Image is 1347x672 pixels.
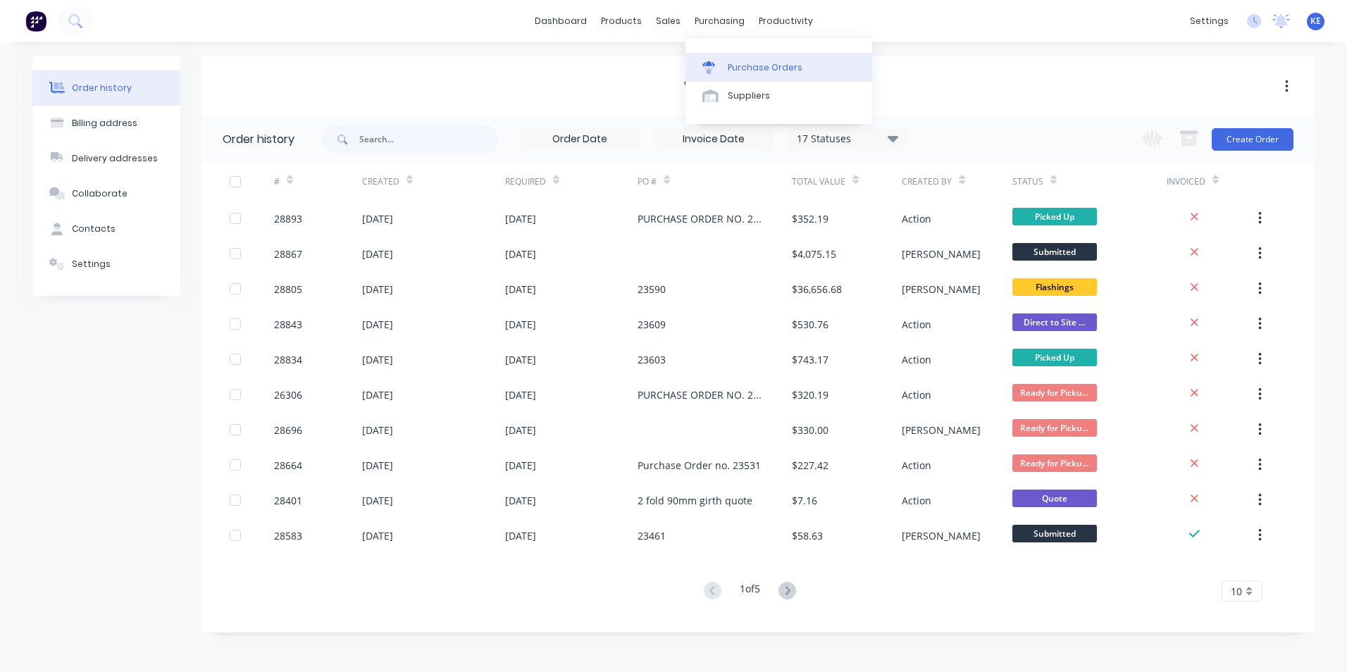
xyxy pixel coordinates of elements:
div: $7.16 [792,493,817,508]
div: [DATE] [362,211,393,226]
div: 28664 [274,458,302,473]
div: 28696 [274,423,302,437]
div: [DATE] [505,282,536,297]
div: [DATE] [362,352,393,367]
div: Status [1012,162,1167,201]
div: Purchase Orders [728,61,802,74]
div: $352.19 [792,211,828,226]
div: purchasing [688,11,752,32]
div: $227.42 [792,458,828,473]
span: Submitted [1012,243,1097,261]
span: Ready for Picku... [1012,384,1097,402]
div: [DATE] [505,211,536,226]
button: Delivery addresses [32,141,180,176]
div: [DATE] [505,493,536,508]
div: Waterfox Plumbing [684,78,833,95]
div: Required [505,175,546,188]
div: $58.63 [792,528,823,543]
button: Settings [32,247,180,282]
span: Flashings [1012,278,1097,296]
input: Invoice Date [654,129,773,150]
span: Picked Up [1012,349,1097,366]
div: 28401 [274,493,302,508]
div: 28843 [274,317,302,332]
div: Action [902,458,931,473]
div: Settings [72,258,111,270]
div: $4,075.15 [792,247,836,261]
a: dashboard [528,11,594,32]
span: Ready for Picku... [1012,454,1097,472]
div: $530.76 [792,317,828,332]
div: [DATE] [505,528,536,543]
div: 28893 [274,211,302,226]
span: Submitted [1012,525,1097,542]
div: [DATE] [362,317,393,332]
div: 2 fold 90mm girth quote [638,493,752,508]
div: 26306 [274,387,302,402]
div: Collaborate [72,187,128,200]
div: PO # [638,175,657,188]
div: [DATE] [362,247,393,261]
div: Order history [223,131,294,148]
div: Action [902,493,931,508]
div: 23590 [638,282,666,297]
div: sales [649,11,688,32]
div: 17 Statuses [788,131,907,147]
div: 28834 [274,352,302,367]
div: Invoiced [1167,162,1255,201]
div: Total Value [792,175,845,188]
div: Suppliers [728,89,770,102]
div: [PERSON_NAME] [902,247,981,261]
div: Billing address [72,117,137,130]
div: [DATE] [505,317,536,332]
button: Collaborate [32,176,180,211]
div: Delivery addresses [72,152,158,165]
div: [PERSON_NAME] [902,282,981,297]
div: PURCHASE ORDER NO. 23627 [638,211,764,226]
div: Action [902,387,931,402]
div: [DATE] [362,458,393,473]
div: Created By [902,162,1012,201]
div: [DATE] [362,387,393,402]
div: Created [362,175,399,188]
span: KE [1310,15,1321,27]
div: $330.00 [792,423,828,437]
div: [DATE] [505,352,536,367]
div: [DATE] [362,423,393,437]
span: Ready for Picku... [1012,419,1097,437]
span: 10 [1231,584,1242,599]
div: 1 of 5 [740,581,760,602]
div: productivity [752,11,820,32]
div: PURCHASE ORDER NO. 23588 [638,387,764,402]
div: [DATE] [505,387,536,402]
div: 28583 [274,528,302,543]
div: [PERSON_NAME] [902,423,981,437]
div: # [274,162,362,201]
div: $743.17 [792,352,828,367]
div: [DATE] [362,282,393,297]
img: Factory [25,11,46,32]
button: Create Order [1212,128,1293,151]
div: Total Value [792,162,902,201]
div: [DATE] [505,458,536,473]
button: Billing address [32,106,180,141]
div: # [274,175,280,188]
div: $320.19 [792,387,828,402]
div: 23609 [638,317,666,332]
div: [DATE] [362,493,393,508]
div: PO # [638,162,792,201]
div: [DATE] [505,247,536,261]
div: Purchase Order no. 23531 [638,458,761,473]
div: Created By [902,175,952,188]
div: [DATE] [505,423,536,437]
div: Action [902,317,931,332]
div: settings [1183,11,1236,32]
a: Suppliers [685,82,872,110]
div: $36,656.68 [792,282,842,297]
div: 23603 [638,352,666,367]
div: Created [362,162,505,201]
a: Purchase Orders [685,53,872,81]
div: 23461 [638,528,666,543]
div: 28805 [274,282,302,297]
div: Required [505,162,638,201]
